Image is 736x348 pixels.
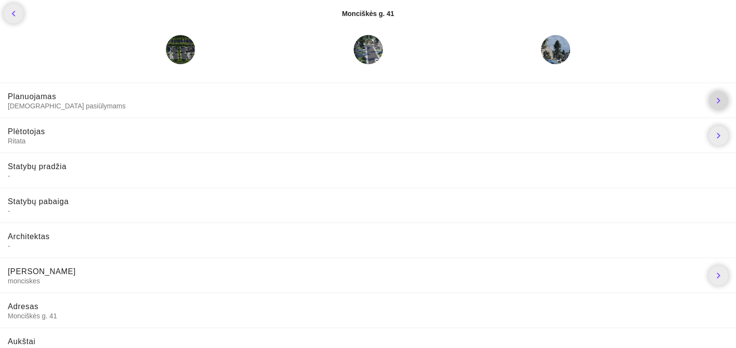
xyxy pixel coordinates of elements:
[8,277,701,285] span: monciskes
[8,172,728,180] span: -
[713,130,724,141] i: chevron_right
[8,127,45,136] span: Plėtotojas
[8,267,76,276] span: [PERSON_NAME]
[8,302,38,311] span: Adresas
[8,162,67,171] span: Statybų pradžia
[4,4,23,23] a: chevron_left
[713,95,724,106] i: chevron_right
[8,137,701,145] span: Ritata
[8,197,69,206] span: Statybų pabaiga
[8,232,50,241] span: Architektas
[8,8,19,19] i: chevron_left
[713,270,724,281] i: chevron_right
[8,207,728,215] span: -
[8,242,728,250] span: -
[709,266,728,285] a: chevron_right
[342,9,394,18] div: Monciškės g. 41
[8,102,701,110] span: [DEMOGRAPHIC_DATA] pasiūlymams
[709,91,728,110] a: chevron_right
[8,312,728,320] span: Monciškės g. 41
[709,126,728,145] a: chevron_right
[8,92,56,101] span: Planuojamas
[8,337,36,346] span: Aukštai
